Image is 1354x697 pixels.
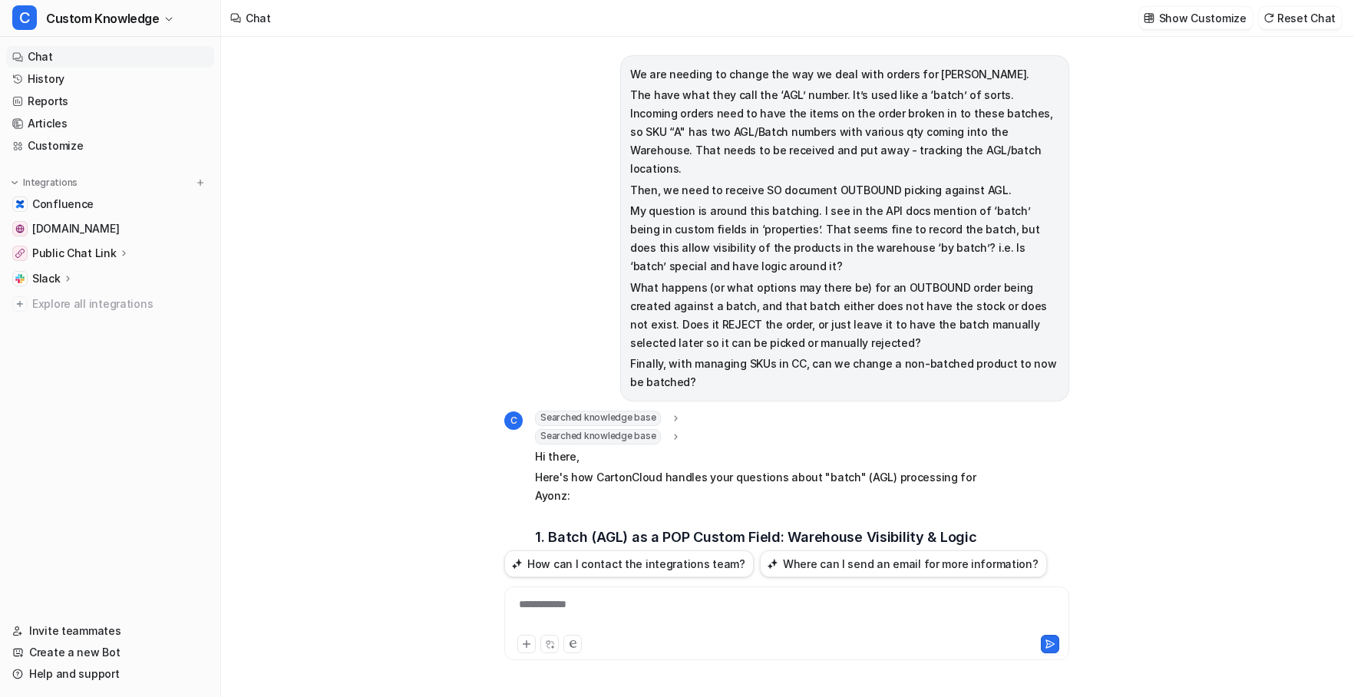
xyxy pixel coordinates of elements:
p: We are needing to change the way we deal with orders for [PERSON_NAME]. [630,65,1059,84]
button: Reset Chat [1259,7,1342,29]
a: Create a new Bot [6,642,214,663]
a: Explore all integrations [6,293,214,315]
a: Reports [6,91,214,112]
p: Slack [32,271,61,286]
a: Articles [6,113,214,134]
p: Finally, with managing SKUs in CC, can we change a non-batched product to now be batched? [630,355,1059,391]
span: Confluence [32,197,94,212]
span: Explore all integrations [32,292,208,316]
img: help.cartoncloud.com [15,224,25,233]
button: How can I contact the integrations team? [504,550,754,577]
h3: 1. Batch (AGL) as a POP Custom Field: Warehouse Visibility & Logic [535,527,984,548]
a: Customize [6,135,214,157]
img: menu_add.svg [195,177,206,188]
img: Slack [15,274,25,283]
a: Invite teammates [6,620,214,642]
img: reset [1263,12,1274,24]
a: ConfluenceConfluence [6,193,214,215]
button: Show Customize [1139,7,1253,29]
div: Chat [246,10,271,26]
p: Then, we need to receive SO document OUTBOUND picking against AGL. [630,181,1059,200]
a: Chat [6,46,214,68]
p: Here's how CartonCloud handles your questions about "batch" (AGL) processing for Ayonz: [535,468,984,505]
span: C [12,5,37,30]
p: Hi there, [535,448,984,466]
img: expand menu [9,177,20,188]
p: The have what they call the ‘AGL’ number. It’s used like a ‘batch’ of sorts. Incoming orders need... [630,86,1059,178]
p: My question is around this batching. I see in the API docs mention of ‘batch’ being in custom fie... [630,202,1059,276]
a: help.cartoncloud.com[DOMAIN_NAME] [6,218,214,239]
p: What happens (or what options may there be) for an OUTBOUND order being created against a batch, ... [630,279,1059,352]
button: Where can I send an email for more information? [760,550,1047,577]
img: Public Chat Link [15,249,25,258]
span: Custom Knowledge [46,8,160,29]
button: Integrations [6,175,82,190]
img: customize [1144,12,1154,24]
p: Integrations [23,177,78,189]
span: [DOMAIN_NAME] [32,221,119,236]
p: Show Customize [1159,10,1247,26]
a: Help and support [6,663,214,685]
img: Confluence [15,200,25,209]
p: Public Chat Link [32,246,117,261]
span: Searched knowledge base [535,429,661,444]
img: explore all integrations [12,296,28,312]
span: C [504,411,523,430]
a: History [6,68,214,90]
span: Searched knowledge base [535,411,661,426]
